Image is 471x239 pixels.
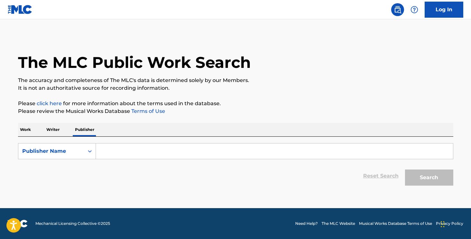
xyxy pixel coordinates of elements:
[394,6,401,14] img: search
[436,221,463,226] a: Privacy Policy
[391,3,404,16] a: Public Search
[18,107,453,115] p: Please review the Musical Works Database
[295,221,318,226] a: Need Help?
[322,221,355,226] a: The MLC Website
[425,2,463,18] a: Log In
[73,123,96,136] p: Publisher
[18,123,33,136] p: Work
[8,220,28,227] img: logo
[439,208,471,239] iframe: Chat Widget
[22,147,80,155] div: Publisher Name
[37,100,62,106] a: click here
[18,53,251,72] h1: The MLC Public Work Search
[35,221,110,226] span: Mechanical Licensing Collective © 2025
[441,215,445,234] div: Drag
[18,77,453,84] p: The accuracy and completeness of The MLC's data is determined solely by our Members.
[8,5,33,14] img: MLC Logo
[44,123,61,136] p: Writer
[18,100,453,107] p: Please for more information about the terms used in the database.
[359,221,432,226] a: Musical Works Database Terms of Use
[130,108,165,114] a: Terms of Use
[18,84,453,92] p: It is not an authoritative source for recording information.
[18,143,453,189] form: Search Form
[408,3,421,16] div: Help
[410,6,418,14] img: help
